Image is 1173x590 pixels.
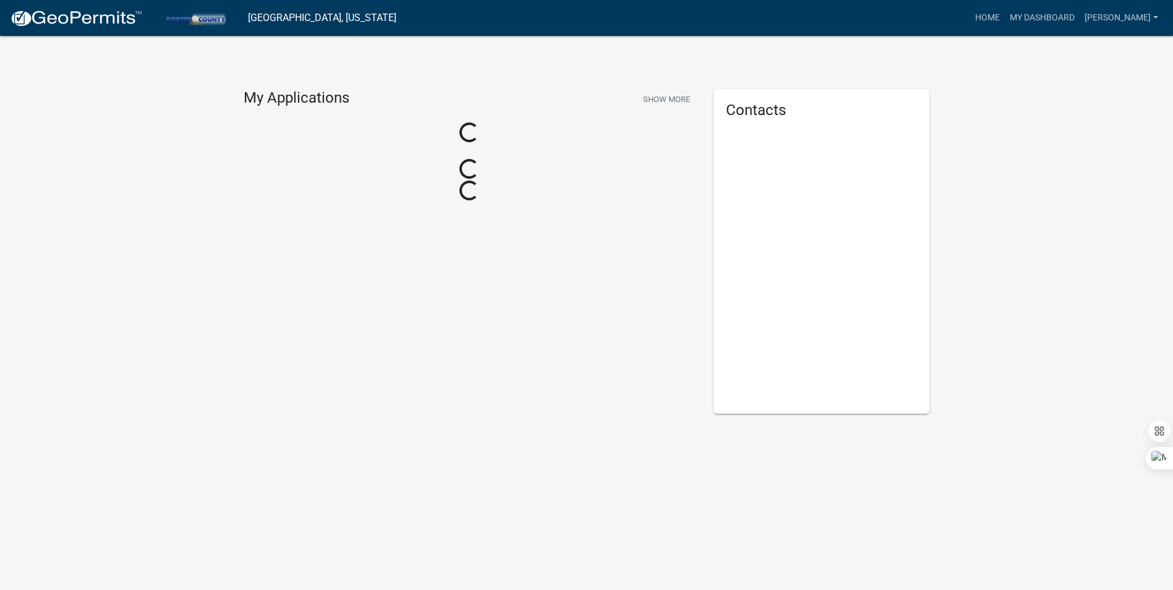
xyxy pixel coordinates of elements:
a: My Dashboard [1005,6,1080,30]
h4: My Applications [244,89,349,108]
button: Show More [638,89,695,109]
h5: Contacts [726,101,918,119]
a: [GEOGRAPHIC_DATA], [US_STATE] [248,7,396,28]
a: Home [970,6,1005,30]
a: [PERSON_NAME] [1080,6,1163,30]
img: Porter County, Indiana [152,9,238,26]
